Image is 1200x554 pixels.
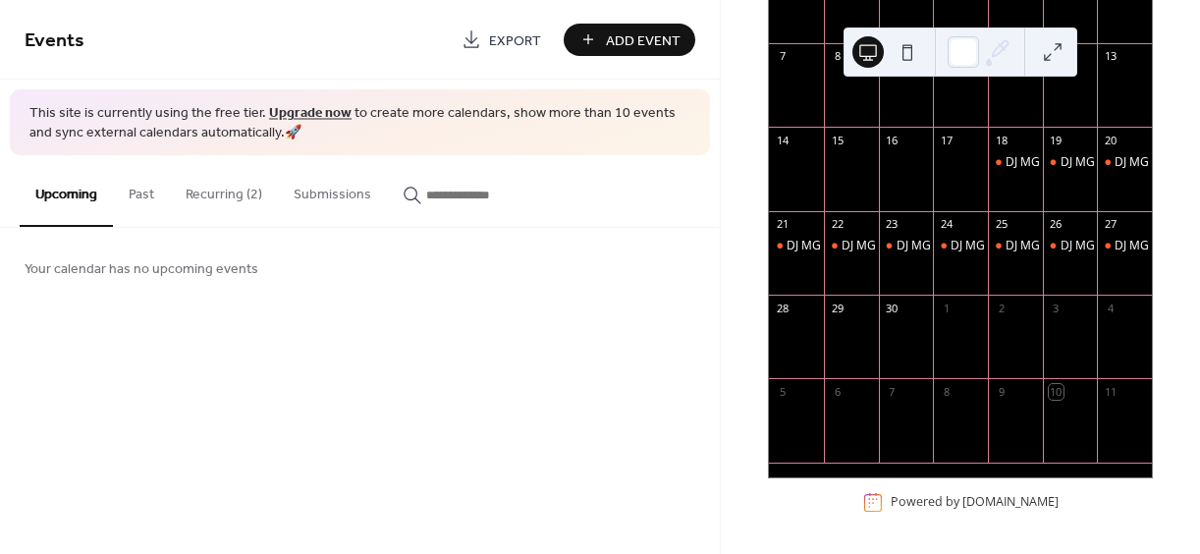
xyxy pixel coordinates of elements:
[25,259,258,280] span: Your calendar has no upcoming events
[879,238,934,254] div: DJ MG Mix show
[1061,154,1149,171] div: DJ MG Mix show
[885,384,900,399] div: 7
[775,49,790,64] div: 7
[1006,238,1094,254] div: DJ MG Mix show
[988,154,1043,171] div: DJ MG Mix show
[830,133,845,147] div: 15
[1061,238,1149,254] div: DJ MG Mix show
[830,49,845,64] div: 8
[775,384,790,399] div: 5
[994,301,1009,315] div: 2
[994,217,1009,232] div: 25
[1043,154,1098,171] div: DJ MG Mix show
[994,133,1009,147] div: 18
[25,22,84,60] span: Events
[1097,238,1152,254] div: DJ MG Mix show
[885,133,900,147] div: 16
[897,238,985,254] div: DJ MG Mix show
[994,384,1009,399] div: 9
[20,155,113,227] button: Upcoming
[775,301,790,315] div: 28
[1103,133,1118,147] div: 20
[824,238,879,254] div: DJ MG Mix show
[951,238,1039,254] div: DJ MG Mix show
[775,217,790,232] div: 21
[447,24,556,56] a: Export
[939,133,954,147] div: 17
[606,30,681,51] span: Add Event
[170,155,278,225] button: Recurring (2)
[269,100,352,127] a: Upgrade now
[1103,301,1118,315] div: 4
[933,238,988,254] div: DJ MG Mix show
[962,494,1059,511] a: [DOMAIN_NAME]
[891,494,1059,511] div: Powered by
[988,238,1043,254] div: DJ MG Mix show
[29,104,690,142] span: This site is currently using the free tier. to create more calendars, show more than 10 events an...
[1049,133,1064,147] div: 19
[939,217,954,232] div: 24
[1049,384,1064,399] div: 10
[1049,301,1064,315] div: 3
[1103,49,1118,64] div: 13
[939,301,954,315] div: 1
[830,217,845,232] div: 22
[842,238,930,254] div: DJ MG Mix show
[1049,217,1064,232] div: 26
[1097,154,1152,171] div: DJ MG Mix show
[113,155,170,225] button: Past
[885,217,900,232] div: 23
[775,133,790,147] div: 14
[1103,217,1118,232] div: 27
[489,30,541,51] span: Export
[1103,384,1118,399] div: 11
[1043,238,1098,254] div: DJ MG Mix show
[278,155,387,225] button: Submissions
[787,238,875,254] div: DJ MG Mix show
[830,384,845,399] div: 6
[939,384,954,399] div: 8
[564,24,695,56] button: Add Event
[769,238,824,254] div: DJ MG Mix show
[830,301,845,315] div: 29
[885,301,900,315] div: 30
[1006,154,1094,171] div: DJ MG Mix show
